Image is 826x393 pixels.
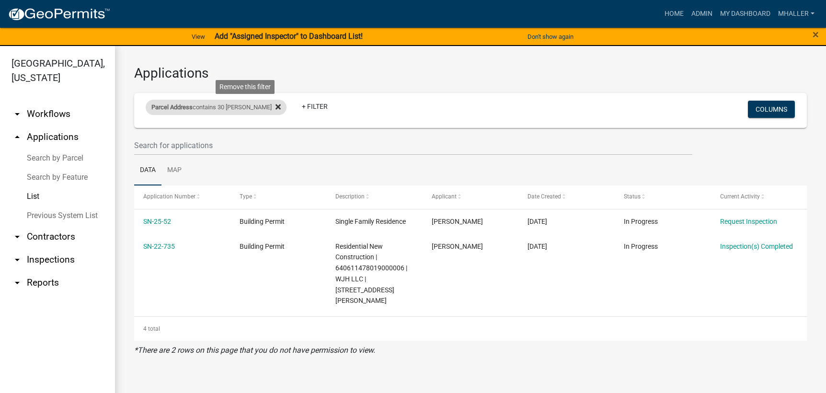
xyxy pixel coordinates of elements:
a: Home [661,5,688,23]
a: Inspection(s) Completed [720,243,793,250]
span: 08/29/2022 [528,243,547,250]
datatable-header-cell: Current Activity [711,185,807,208]
a: Data [134,155,161,186]
span: Parcel Address [151,104,193,111]
span: Residential New Construction | 640611478019000006 | WJH LLC | 30 KARNER BLUE CT [335,243,407,305]
i: arrow_drop_down [11,254,23,266]
a: View [188,29,209,45]
span: In Progress [624,218,658,225]
span: Status [624,193,641,200]
a: Map [161,155,187,186]
i: arrow_drop_down [11,108,23,120]
span: Date Created [528,193,561,200]
i: arrow_drop_down [11,231,23,243]
datatable-header-cell: Application Number [134,185,230,208]
span: In Progress [624,243,658,250]
div: contains 30 [PERSON_NAME] [146,100,287,115]
datatable-header-cell: Description [326,185,423,208]
span: Description [335,193,365,200]
a: SN-22-735 [143,243,175,250]
span: Building Permit [240,218,285,225]
datatable-header-cell: Applicant [423,185,519,208]
button: Don't show again [524,29,577,45]
a: + Filter [294,98,335,115]
div: Remove this filter [216,80,275,94]
span: Applicant [432,193,457,200]
div: 4 total [134,317,807,341]
i: arrow_drop_up [11,131,23,143]
datatable-header-cell: Date Created [518,185,615,208]
span: Tami Evans [432,243,483,250]
i: *There are 2 rows on this page that you do not have permission to view. [134,346,375,355]
span: Current Activity [720,193,760,200]
button: Columns [748,101,795,118]
a: Request Inspection [720,218,777,225]
datatable-header-cell: Status [615,185,711,208]
span: 01/22/2025 [528,218,547,225]
a: mhaller [774,5,818,23]
a: Admin [688,5,716,23]
strong: Add "Assigned Inspector" to Dashboard List! [215,32,363,41]
h3: Applications [134,65,807,81]
span: Building Permit [240,243,285,250]
i: arrow_drop_down [11,277,23,289]
datatable-header-cell: Type [230,185,327,208]
span: Noah Molchan [432,218,483,225]
button: Close [813,29,819,40]
span: × [813,28,819,41]
input: Search for applications [134,136,692,155]
span: Application Number [143,193,195,200]
a: My Dashboard [716,5,774,23]
span: Single Family Residence [335,218,406,225]
a: SN-25-52 [143,218,171,225]
span: Type [240,193,252,200]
